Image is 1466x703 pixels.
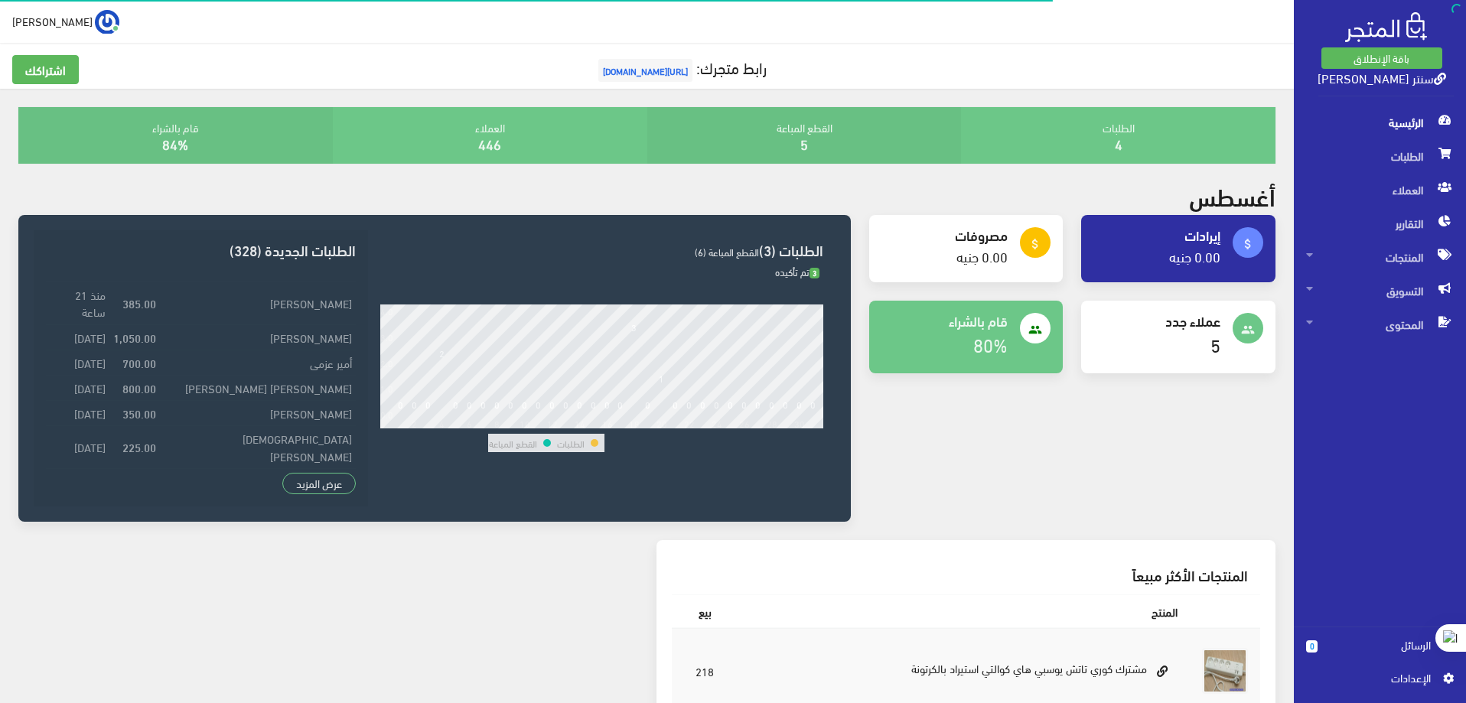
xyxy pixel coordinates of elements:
span: التقارير [1306,207,1454,240]
th: المنتج [738,594,1191,628]
span: المحتوى [1306,308,1454,341]
td: [DATE] [46,468,109,493]
td: [DEMOGRAPHIC_DATA] [PERSON_NAME] [160,426,356,468]
h3: الطلبات الجديدة (328) [46,242,355,257]
span: اﻹعدادات [1318,669,1430,686]
span: 3 [810,268,819,279]
div: 30 [794,418,805,428]
td: القطع المباعة [488,434,538,452]
a: سنتر [PERSON_NAME] [1318,67,1446,89]
div: 10 [520,418,530,428]
a: 4 [1115,131,1122,156]
a: التقارير [1294,207,1466,240]
a: رابط متجرك:[URL][DOMAIN_NAME] [595,53,767,81]
span: التسويق [1306,274,1454,308]
span: المنتجات [1306,240,1454,274]
span: الرئيسية [1306,106,1454,139]
span: [PERSON_NAME] [12,11,93,31]
img: mshtrk-kory-tatsh-tosby-hay-koalty-astyrad.jpg [1202,648,1248,694]
td: [DATE] [46,426,109,468]
a: المحتوى [1294,308,1466,341]
span: الطلبات [1306,139,1454,173]
div: 26 [739,418,750,428]
img: . [1345,12,1427,42]
strong: 1,050.00 [113,329,156,346]
h3: الطلبات (3) [380,242,823,257]
a: المنتجات [1294,240,1466,274]
a: 5 [800,131,808,156]
span: العملاء [1306,173,1454,207]
div: 18 [629,418,640,428]
a: 5 [1210,327,1220,360]
a: 0 الرسائل [1306,636,1454,669]
span: القطع المباعة (6) [695,242,759,261]
div: 12 [547,418,558,428]
div: 14 [575,418,585,428]
strong: 350.00 [122,473,156,490]
strong: 225.00 [122,438,156,455]
td: أمير عزمى [160,350,356,375]
div: 22 [684,418,695,428]
a: 0.00 جنيه [956,243,1008,269]
div: 6 [467,418,472,428]
h4: قام بالشراء [881,313,1008,328]
a: اشتراكك [12,55,79,84]
td: [PERSON_NAME] [160,468,356,493]
a: الطلبات [1294,139,1466,173]
h4: مصروفات [881,227,1008,242]
td: [PERSON_NAME] [PERSON_NAME] [160,375,356,400]
div: العملاء [333,107,647,164]
h2: أغسطس [1189,182,1275,209]
td: [PERSON_NAME] [160,401,356,426]
td: [PERSON_NAME] [160,324,356,350]
i: attach_money [1241,237,1255,251]
div: 8 [494,418,500,428]
a: ... [PERSON_NAME] [12,9,119,34]
i: people [1028,323,1042,337]
td: [PERSON_NAME] [160,282,356,324]
div: 16 [602,418,613,428]
a: 446 [478,131,501,156]
td: [DATE] [46,375,109,400]
div: الطلبات [961,107,1275,164]
a: 84% [162,131,188,156]
td: الطلبات [556,434,585,452]
span: [URL][DOMAIN_NAME] [598,59,692,82]
h4: عملاء جدد [1093,313,1220,328]
td: [DATE] [46,350,109,375]
i: attach_money [1028,237,1042,251]
i: people [1241,323,1255,337]
h3: المنتجات الأكثر مبيعاً [684,568,1249,582]
h4: إيرادات [1093,227,1220,242]
span: 0 [1306,640,1318,653]
a: عرض المزيد [282,473,356,494]
span: تم تأكيده [775,262,819,281]
a: 0.00 جنيه [1169,243,1220,269]
a: الرئيسية [1294,106,1466,139]
td: منذ 21 ساعة [46,282,109,324]
strong: 800.00 [122,379,156,396]
img: ... [95,10,119,34]
td: [DATE] [46,401,109,426]
a: اﻹعدادات [1306,669,1454,694]
div: 4 [439,418,445,428]
a: العملاء [1294,173,1466,207]
div: 24 [712,418,722,428]
a: 80% [973,327,1008,360]
span: الرسائل [1330,636,1431,653]
div: القطع المباعة [647,107,962,164]
div: 20 [656,418,667,428]
th: بيع [672,594,738,628]
strong: 350.00 [122,405,156,421]
strong: 385.00 [122,295,156,311]
strong: 700.00 [122,354,156,371]
div: قام بالشراء [18,107,333,164]
div: 2 [412,418,417,428]
td: [DATE] [46,324,109,350]
a: باقة الإنطلاق [1321,47,1442,69]
div: 28 [767,418,777,428]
